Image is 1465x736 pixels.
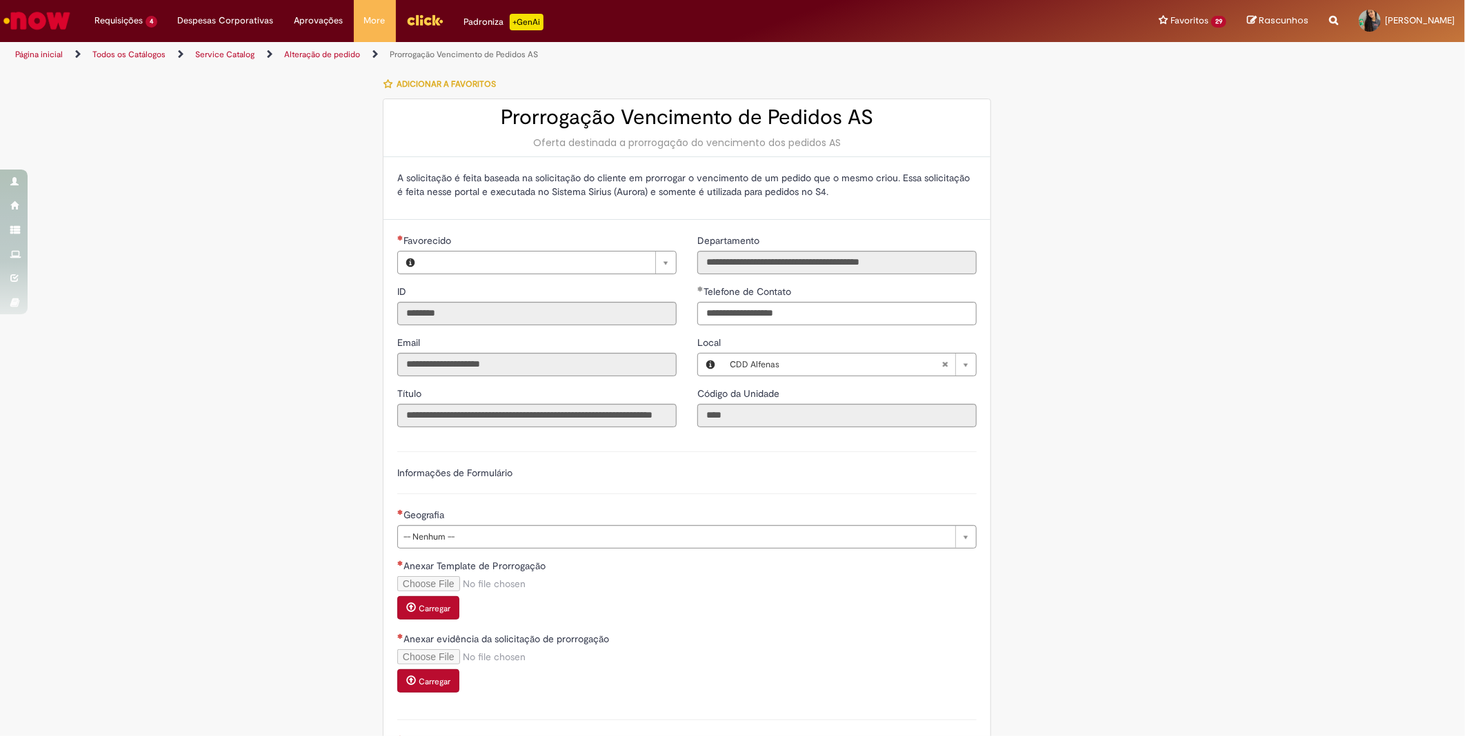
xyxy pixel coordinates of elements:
a: Rascunhos [1247,14,1308,28]
img: ServiceNow [1,7,72,34]
button: Favorecido, Visualizar este registro [398,252,423,274]
p: +GenAi [510,14,544,30]
button: Adicionar a Favoritos [383,70,504,99]
label: Somente leitura - Email [397,336,423,349]
span: Necessários [397,235,403,241]
span: Adicionar a Favoritos [397,79,496,90]
span: Aprovações [295,14,343,28]
label: Somente leitura - Código da Unidade [697,387,782,400]
span: Somente leitura - Email [397,336,423,349]
span: Favoritos [1170,14,1208,28]
span: Despesas Corporativas [178,14,274,28]
span: Rascunhos [1259,14,1308,27]
label: Somente leitura - ID [397,285,409,298]
span: Somente leitura - ID [397,285,409,298]
a: Service Catalog [195,49,255,60]
span: Anexar evidência da solicitação de prorrogação [403,633,612,645]
span: Requisições [94,14,143,28]
span: -- Nenhum -- [403,526,948,548]
a: Alteração de pedido [284,49,360,60]
button: Carregar anexo de Anexar evidência da solicitação de prorrogação Required [397,669,459,693]
ul: Trilhas de página [10,42,966,68]
input: ID [397,302,677,325]
div: Padroniza [464,14,544,30]
input: Email [397,353,677,376]
button: Carregar anexo de Anexar Template de Prorrogação Required [397,596,459,620]
span: Somente leitura - Departamento [697,234,762,247]
span: Anexar Template de Prorrogação [403,560,548,572]
span: [PERSON_NAME] [1385,14,1455,26]
span: Local [697,336,724,349]
a: Prorrogação Vencimento de Pedidos AS [390,49,538,60]
span: Necessários [397,633,403,639]
span: Telefone de Contato [704,285,794,298]
span: 29 [1211,16,1226,28]
small: Carregar [419,603,450,614]
input: Departamento [697,251,977,274]
span: Necessários [397,560,403,566]
span: Obrigatório Preenchido [697,286,704,292]
button: Local, Visualizar este registro CDD Alfenas [698,354,723,376]
small: Carregar [419,676,450,687]
a: Todos os Catálogos [92,49,166,60]
a: CDD AlfenasLimpar campo Local [723,354,976,376]
span: Somente leitura - Título [397,387,424,400]
input: Código da Unidade [697,404,977,427]
input: Título [397,404,677,427]
abbr: Limpar campo Local [935,354,955,376]
span: Necessários - Favorecido [403,234,454,247]
span: Geografia [403,509,447,521]
span: CDD Alfenas [730,354,941,376]
label: Somente leitura - Departamento [697,234,762,247]
h2: Prorrogação Vencimento de Pedidos AS [397,106,977,129]
label: Somente leitura - Título [397,387,424,400]
p: A solicitação é feita baseada na solicitação do cliente em prorrogar o vencimento de um pedido qu... [397,171,977,198]
img: click_logo_yellow_360x200.png [406,10,444,30]
a: Limpar campo Favorecido [423,252,676,274]
span: Necessários [397,509,403,515]
span: More [364,14,386,28]
label: Informações de Formulário [397,467,512,479]
span: 4 [146,16,157,28]
input: Telefone de Contato [697,302,977,325]
span: Somente leitura - Código da Unidade [697,387,782,400]
a: Página inicial [15,49,63,60]
div: Oferta destinada a prorrogação do vencimento dos pedidos AS [397,136,977,150]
